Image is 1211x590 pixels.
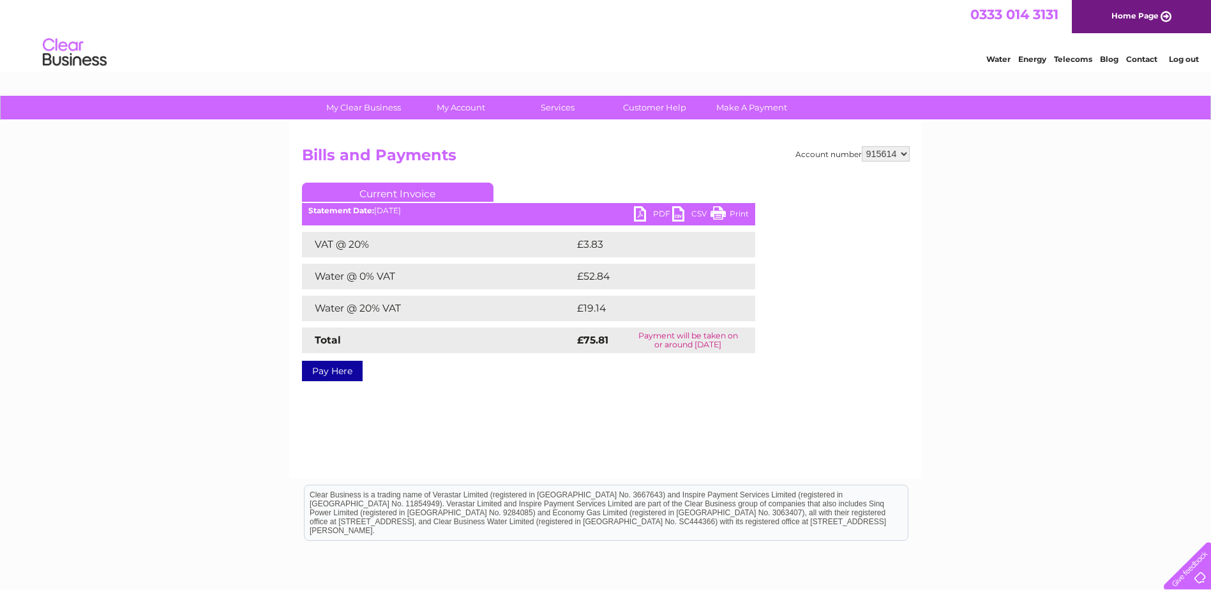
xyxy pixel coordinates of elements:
[1169,54,1199,64] a: Log out
[315,334,341,346] strong: Total
[1054,54,1092,64] a: Telecoms
[970,6,1058,22] a: 0333 014 3131
[672,206,711,225] a: CSV
[602,96,707,119] a: Customer Help
[302,296,574,321] td: Water @ 20% VAT
[574,296,727,321] td: £19.14
[986,54,1011,64] a: Water
[1100,54,1118,64] a: Blog
[711,206,749,225] a: Print
[302,146,910,170] h2: Bills and Payments
[302,232,574,257] td: VAT @ 20%
[42,33,107,72] img: logo.png
[302,264,574,289] td: Water @ 0% VAT
[302,183,493,202] a: Current Invoice
[699,96,804,119] a: Make A Payment
[574,232,725,257] td: £3.83
[408,96,513,119] a: My Account
[621,328,755,353] td: Payment will be taken on or around [DATE]
[1018,54,1046,64] a: Energy
[305,7,908,62] div: Clear Business is a trading name of Verastar Limited (registered in [GEOGRAPHIC_DATA] No. 3667643...
[311,96,416,119] a: My Clear Business
[308,206,374,215] b: Statement Date:
[795,146,910,162] div: Account number
[574,264,730,289] td: £52.84
[634,206,672,225] a: PDF
[302,361,363,381] a: Pay Here
[505,96,610,119] a: Services
[577,334,608,346] strong: £75.81
[302,206,755,215] div: [DATE]
[1126,54,1157,64] a: Contact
